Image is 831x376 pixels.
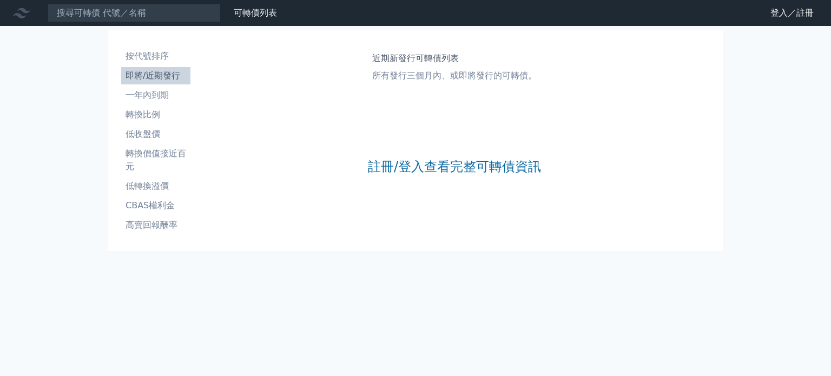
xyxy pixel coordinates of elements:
a: 轉換比例 [121,106,190,123]
a: 低轉換溢價 [121,177,190,195]
li: CBAS權利金 [121,199,190,212]
h1: 近期新發行可轉債列表 [372,52,537,65]
a: 按代號排序 [121,48,190,65]
a: 註冊/登入查看完整可轉債資訊 [368,158,541,175]
a: 轉換價值接近百元 [121,145,190,175]
a: 高賣回報酬率 [121,216,190,234]
li: 轉換價值接近百元 [121,147,190,173]
li: 轉換比例 [121,108,190,121]
a: 登入／註冊 [762,4,822,22]
a: 可轉債列表 [234,8,277,18]
a: 即將/近期發行 [121,67,190,84]
li: 即將/近期發行 [121,69,190,82]
li: 低收盤價 [121,128,190,141]
a: CBAS權利金 [121,197,190,214]
input: 搜尋可轉債 代號／名稱 [48,4,221,22]
a: 一年內到期 [121,87,190,104]
a: 低收盤價 [121,126,190,143]
li: 低轉換溢價 [121,180,190,193]
li: 一年內到期 [121,89,190,102]
li: 高賣回報酬率 [121,219,190,232]
p: 所有發行三個月內、或即將發行的可轉債。 [372,69,537,82]
li: 按代號排序 [121,50,190,63]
